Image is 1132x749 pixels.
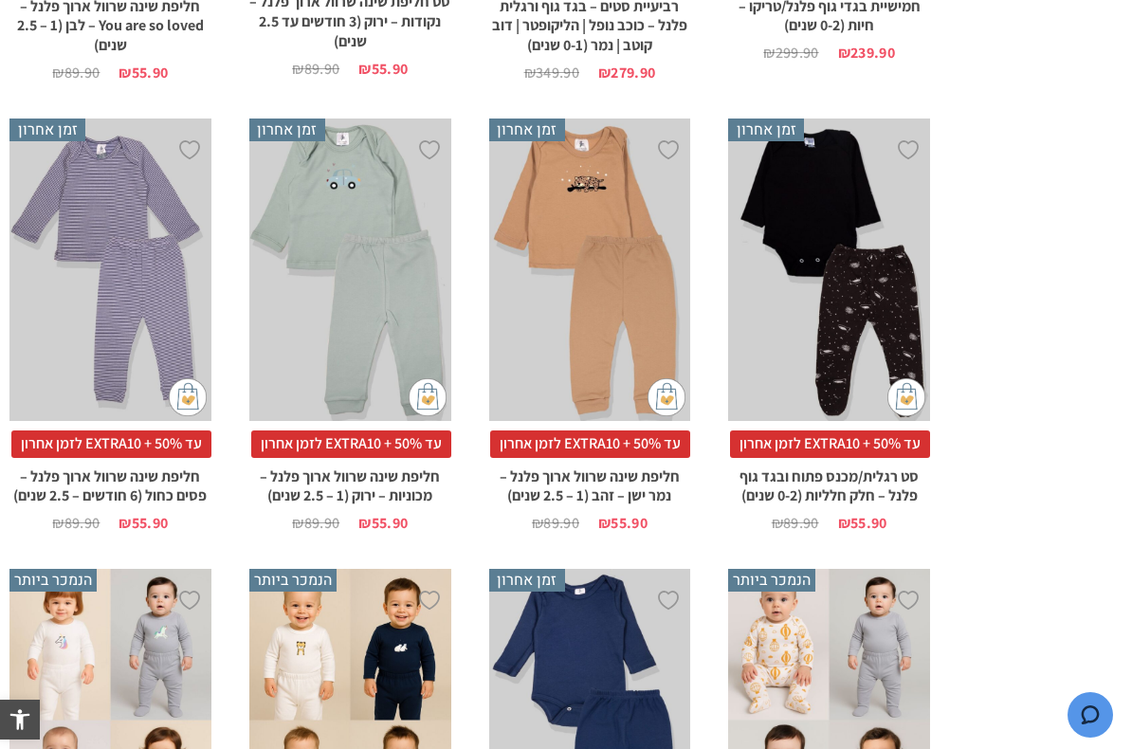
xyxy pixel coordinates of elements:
[763,43,775,63] span: ₪
[532,513,543,533] span: ₪
[728,119,930,531] a: זמן אחרון סט רגלית/מכנס פתוח ובגד גוף פלנל - חלק חלליות (0-2 שנים) עד 50% + EXTRA10 לזמן אחרוןסט ...
[249,119,325,141] span: זמן אחרון
[838,43,850,63] span: ₪
[524,63,579,82] bdi: 349.90
[489,119,691,531] a: זמן אחרון חליפת שינה שרוול ארוך פלנל - נמר ישן - זהב (1 - 2.5 שנים) עד 50% + EXTRA10 לזמן אחרוןחל...
[489,119,565,141] span: זמן אחרון
[9,119,211,531] a: זמן אחרון חליפת שינה שרוול ארוך פלנל - פסים כחול (6 חודשים - 2.5 שנים) עד 50% + EXTRA10 לזמן אחרו...
[489,458,691,507] h2: חליפת שינה שרוול ארוך פלנל – נמר ישן – זהב (1 – 2.5 שנים)
[52,513,100,533] bdi: 89.90
[1068,692,1113,740] iframe: Opens a widget where you can chat to one of our agents
[169,378,207,416] img: cat-mini-atc.png
[292,513,339,533] bdi: 89.90
[249,569,337,592] span: הנמכר ביותר
[598,63,611,82] span: ₪
[9,119,85,141] span: זמן אחרון
[11,430,211,457] span: עד 50% + EXTRA10 לזמן אחרון
[730,430,930,457] span: עד 50% + EXTRA10 לזמן אחרון
[119,63,131,82] span: ₪
[838,513,887,533] bdi: 55.90
[358,59,408,79] bdi: 55.90
[119,63,168,82] bdi: 55.90
[887,378,925,416] img: cat-mini-atc.png
[532,513,579,533] bdi: 89.90
[728,569,815,592] span: הנמכר ביותר
[292,513,303,533] span: ₪
[52,63,100,82] bdi: 89.90
[763,43,818,63] bdi: 299.90
[728,119,804,141] span: זמן אחרון
[490,430,690,457] span: עד 50% + EXTRA10 לזמן אחרון
[728,458,930,507] h2: סט רגלית/מכנס פתוח ובגד גוף פלנל – חלק חלליות (0-2 שנים)
[119,513,131,533] span: ₪
[119,513,168,533] bdi: 55.90
[838,513,850,533] span: ₪
[838,43,895,63] bdi: 239.90
[249,458,451,507] h2: חליפת שינה שרוול ארוך פלנל – מכוניות – ירוק (1 – 2.5 שנים)
[598,513,648,533] bdi: 55.90
[9,458,211,507] h2: חליפת שינה שרוול ארוך פלנל – פסים כחול (6 חודשים – 2.5 שנים)
[409,378,447,416] img: cat-mini-atc.png
[648,378,685,416] img: cat-mini-atc.png
[52,63,64,82] span: ₪
[598,513,611,533] span: ₪
[358,513,408,533] bdi: 55.90
[358,59,371,79] span: ₪
[489,569,565,592] span: זמן אחרון
[772,513,783,533] span: ₪
[358,513,371,533] span: ₪
[9,569,97,592] span: הנמכר ביותר
[524,63,536,82] span: ₪
[249,119,451,531] a: זמן אחרון חליפת שינה שרוול ארוך פלנל - מכוניות - ירוק (1 - 2.5 שנים) עד 50% + EXTRA10 לזמן אחרוןח...
[772,513,819,533] bdi: 89.90
[598,63,655,82] bdi: 279.90
[251,430,451,457] span: עד 50% + EXTRA10 לזמן אחרון
[292,59,303,79] span: ₪
[292,59,339,79] bdi: 89.90
[52,513,64,533] span: ₪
